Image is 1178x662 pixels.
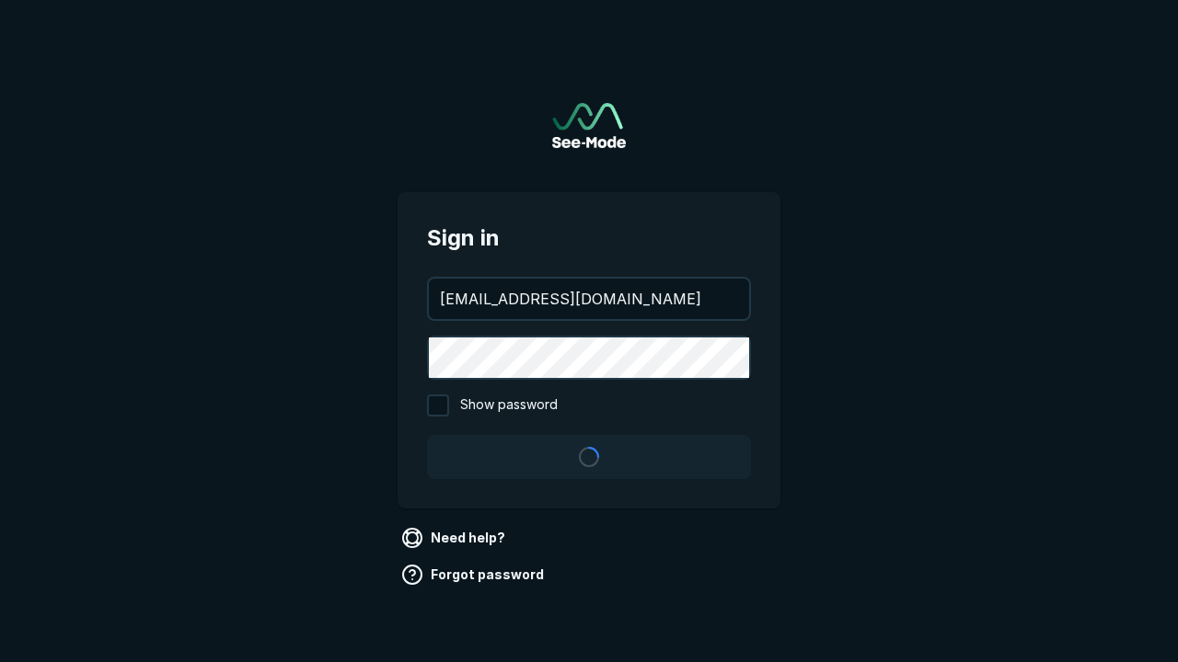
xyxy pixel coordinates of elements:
img: See-Mode Logo [552,103,626,148]
a: Need help? [398,523,513,553]
a: Forgot password [398,560,551,589]
span: Sign in [427,222,751,255]
input: your@email.com [429,279,749,319]
a: Go to sign in [552,103,626,148]
span: Show password [460,394,558,417]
